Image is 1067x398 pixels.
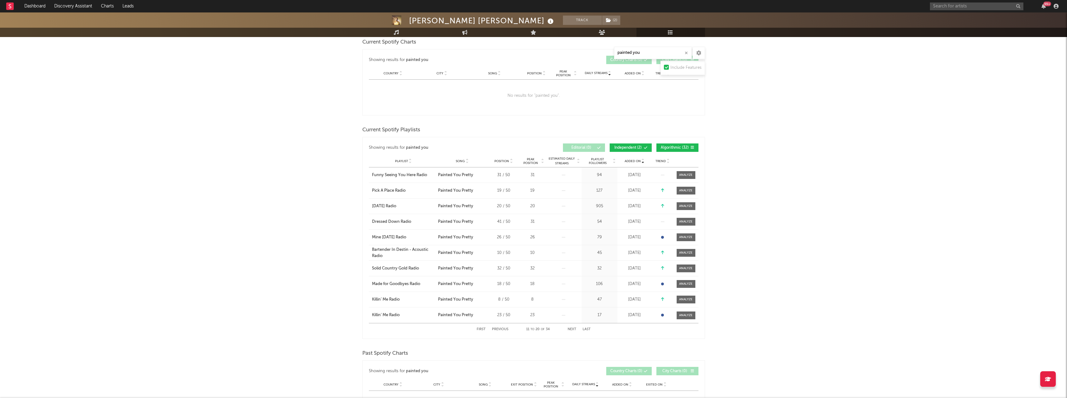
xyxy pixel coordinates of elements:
[383,72,398,75] span: Country
[656,143,698,152] button: Algorithmic(32)
[619,250,650,256] div: [DATE]
[490,234,518,241] div: 26 / 50
[395,159,408,163] span: Playlist
[541,328,545,331] span: of
[372,203,396,209] div: [DATE] Radio
[1043,2,1051,6] div: 99 +
[372,281,420,287] div: Made for Goodbyes Radio
[433,383,440,386] span: City
[438,234,473,241] div: Painted You Pretty
[456,159,465,163] span: Song
[438,281,473,287] div: Painted You Pretty
[383,383,398,386] span: Country
[369,367,534,375] div: Showing results for
[610,369,642,373] span: Country Charts ( 0 )
[490,297,518,303] div: 8 / 50
[438,188,473,194] div: Painted You Pretty
[583,203,616,209] div: 905
[369,143,534,152] div: Showing results for
[438,250,473,256] div: Painted You Pretty
[490,219,518,225] div: 41 / 50
[619,265,650,272] div: [DATE]
[490,281,518,287] div: 18 / 50
[372,188,435,194] a: Pick A Place Radio
[619,312,650,318] div: [DATE]
[438,172,473,178] div: Painted You Pretty
[521,326,555,333] div: 11 20 34
[372,172,427,178] div: Funny Seeing You Here Radio
[583,219,616,225] div: 54
[930,2,1023,10] input: Search for artists
[583,172,616,178] div: 94
[583,312,616,318] div: 17
[372,297,400,303] div: Killin’ Me Radio
[372,281,435,287] a: Made for Goodbyes Radio
[490,203,518,209] div: 20 / 50
[490,265,518,272] div: 32 / 50
[521,234,544,241] div: 26
[490,172,518,178] div: 31 / 50
[583,188,616,194] div: 127
[614,47,692,59] input: Search Playlists/Charts
[521,188,544,194] div: 19
[372,172,435,178] a: Funny Seeing You Here Radio
[655,159,666,163] span: Trend
[610,58,642,62] span: Country Charts ( 0 )
[494,159,509,163] span: Position
[583,250,616,256] div: 45
[567,146,596,150] span: Editorial ( 0 )
[488,72,497,75] span: Song
[521,203,544,209] div: 20
[406,368,428,375] div: painted you
[583,281,616,287] div: 106
[585,71,607,76] span: Daily Streams
[372,188,406,194] div: Pick A Place Radio
[369,56,534,64] div: Showing results for
[521,219,544,225] div: 31
[372,234,435,241] a: Mine [DATE] Radio
[372,219,411,225] div: Dressed Down Radio
[372,312,400,318] div: Killin’ Me Radio
[369,80,698,112] div: No results for " painted you ".
[406,144,428,152] div: painted you
[602,16,621,25] span: ( 2 )
[372,219,435,225] a: Dressed Down Radio
[547,157,576,166] span: Estimated Daily Streams
[372,297,435,303] a: Killin’ Me Radio
[541,381,561,388] span: Peak Position
[521,297,544,303] div: 8
[660,369,689,373] span: City Charts ( 0 )
[619,172,650,178] div: [DATE]
[646,383,663,386] span: Exited On
[492,328,508,331] button: Previous
[583,297,616,303] div: 47
[521,312,544,318] div: 23
[563,16,602,25] button: Track
[625,159,641,163] span: Added On
[372,247,435,259] a: Bartender In Destin - Acoustic Radio
[660,58,689,62] span: City Charts ( 0 )
[619,203,650,209] div: [DATE]
[438,203,473,209] div: Painted You Pretty
[670,64,702,72] div: Include Features
[511,383,533,386] span: Exit Position
[563,143,605,152] button: Editorial(0)
[554,70,573,77] span: Peak Position
[479,383,488,386] span: Song
[655,72,666,75] span: Trend
[606,367,652,375] button: Country Charts(0)
[372,265,435,272] a: Solid Country Gold Radio
[372,203,435,209] a: [DATE] Radio
[521,265,544,272] div: 32
[372,234,406,241] div: Mine [DATE] Radio
[619,281,650,287] div: [DATE]
[1041,4,1046,9] button: 99+
[625,72,641,75] span: Added On
[438,265,473,272] div: Painted You Pretty
[583,157,612,165] span: Playlist Followers
[521,281,544,287] div: 18
[614,146,642,150] span: Independent ( 2 )
[406,56,428,64] div: painted you
[438,297,473,303] div: Painted You Pretty
[572,382,595,387] span: Daily Streams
